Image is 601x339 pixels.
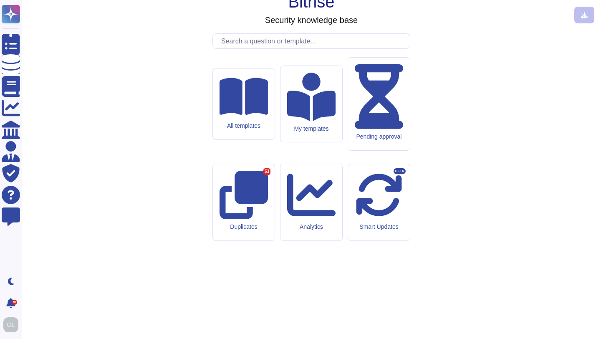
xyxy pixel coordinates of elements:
[220,223,268,230] div: Duplicates
[265,15,358,25] h3: Security knowledge base
[217,34,410,48] input: Search a question or template...
[355,133,403,140] div: Pending approval
[287,223,336,230] div: Analytics
[12,300,17,305] div: 9+
[220,122,268,129] div: All templates
[3,317,18,332] img: user
[394,168,406,174] div: BETA
[355,223,403,230] div: Smart Updates
[2,316,24,334] button: user
[287,125,336,132] div: My templates
[263,168,270,175] div: 53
